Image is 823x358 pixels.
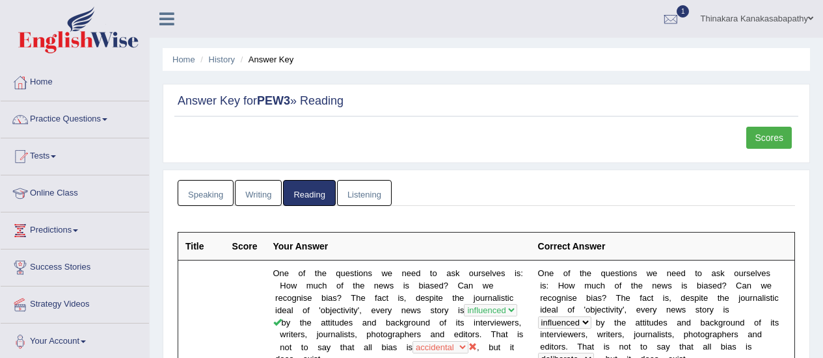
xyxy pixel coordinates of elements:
a: Scores [746,127,792,149]
b: e [638,281,643,290]
b: v [610,305,615,314]
b: ? [602,293,606,303]
a: Practice Questions [1,101,149,134]
b: a [757,293,762,303]
b: s [568,293,573,303]
b: d [545,342,549,352]
b: c [774,293,779,303]
b: t [772,318,775,327]
b: i [566,293,568,303]
b: f [568,268,571,278]
b: r [558,342,561,352]
b: o [624,342,628,352]
b: , [622,329,625,339]
b: e [546,305,551,314]
b: e [610,329,615,339]
b: l [755,268,757,278]
b: p [717,329,722,339]
b: r [731,329,734,339]
b: i [540,305,542,314]
b: h [582,268,587,278]
b: u [606,268,610,278]
b: s [708,281,712,290]
b: o [725,318,730,327]
b: e [597,305,601,314]
b: d [686,318,691,327]
b: o [700,329,705,339]
b: n [542,329,546,339]
b: t [679,342,682,352]
b: q [601,268,606,278]
b: l [762,293,764,303]
b: h [600,281,605,290]
b: s [615,268,619,278]
b: ' [584,305,586,314]
b: h [682,342,686,352]
b: t [606,305,608,314]
b: t [546,329,549,339]
b: e [626,293,630,303]
b: n [666,305,671,314]
b: s [597,293,602,303]
b: o [702,305,707,314]
b: e [658,318,663,327]
b: h [582,342,587,352]
b: w [662,281,668,290]
b: t [552,342,554,352]
b: d [757,329,762,339]
a: Strategy Videos [1,287,149,319]
span: 1 [677,5,690,18]
b: w [567,329,573,339]
b: e [703,293,708,303]
b: a [593,293,597,303]
b: u [738,268,743,278]
b: d [681,268,686,278]
b: t [619,268,622,278]
b: s [746,268,751,278]
b: e [574,329,578,339]
b: T [615,293,621,303]
b: i [606,329,608,339]
b: s [748,342,752,352]
b: n [648,329,653,339]
b: s [633,268,638,278]
b: n [545,268,549,278]
b: , [672,329,675,339]
b: H [558,281,564,290]
b: j [738,293,740,303]
b: s [766,268,770,278]
b: ' [623,305,624,314]
b: t [640,318,643,327]
b: t [695,268,697,278]
b: r [554,329,556,339]
b: f [619,281,622,290]
b: s [665,293,669,303]
strong: PEW3 [257,94,290,107]
b: a [712,329,717,339]
b: i [746,342,748,352]
b: e [676,268,681,278]
b: i [561,329,563,339]
b: i [591,293,593,303]
b: r [723,318,725,327]
b: n [619,342,624,352]
b: s [716,268,721,278]
b: e [727,329,731,339]
a: Online Class [1,175,149,208]
a: Predictions [1,212,149,245]
b: h [617,318,621,327]
b: b [721,342,725,352]
b: i [608,305,610,314]
b: b [586,293,591,303]
a: Home [172,55,195,64]
b: d [717,281,722,290]
b: b [596,318,600,327]
b: u [640,329,645,339]
b: s [668,329,672,339]
b: i [699,293,701,303]
b: v [557,329,561,339]
b: e [653,268,657,278]
b: f [640,293,642,303]
b: d [654,318,658,327]
b: , [625,305,627,314]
